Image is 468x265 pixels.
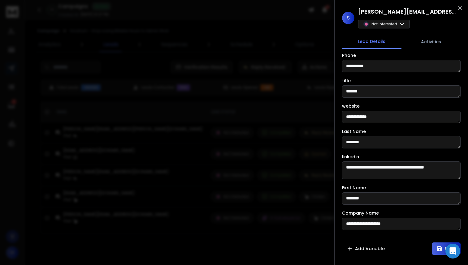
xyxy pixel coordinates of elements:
button: Save [432,242,461,255]
button: Lead Details [342,35,401,49]
button: Add Variable [342,242,390,255]
label: Last Name [342,129,366,134]
label: First Name [342,186,366,190]
label: Company Name [342,211,379,215]
label: linkedin [342,155,359,159]
button: Activities [401,35,461,49]
label: Phone [342,53,356,58]
div: Open Intercom Messenger [445,244,460,259]
label: website [342,104,360,108]
h1: [PERSON_NAME][EMAIL_ADDRESS][DOMAIN_NAME] [358,7,457,16]
p: Not Interested [371,22,397,27]
span: S [342,12,354,24]
label: title [342,79,351,83]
